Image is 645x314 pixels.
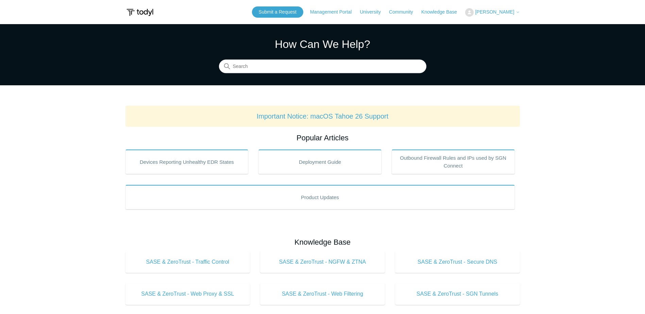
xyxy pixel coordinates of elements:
a: Deployment Guide [258,150,381,174]
span: SASE & ZeroTrust - Web Filtering [270,290,375,298]
h2: Popular Articles [125,132,520,143]
span: SASE & ZeroTrust - Secure DNS [405,258,510,266]
a: University [360,8,387,16]
a: SASE & ZeroTrust - Traffic Control [125,251,250,273]
a: Knowledge Base [421,8,464,16]
a: Important Notice: macOS Tahoe 26 Support [257,112,389,120]
a: Product Updates [125,185,515,209]
img: Todyl Support Center Help Center home page [125,6,154,19]
h2: Knowledge Base [125,237,520,248]
a: SASE & ZeroTrust - SGN Tunnels [395,283,520,305]
a: Submit a Request [252,6,303,18]
button: [PERSON_NAME] [465,8,520,17]
a: Management Portal [310,8,358,16]
a: SASE & ZeroTrust - Web Proxy & SSL [125,283,250,305]
a: Community [389,8,420,16]
span: SASE & ZeroTrust - NGFW & ZTNA [270,258,375,266]
span: SASE & ZeroTrust - Web Proxy & SSL [136,290,240,298]
a: SASE & ZeroTrust - NGFW & ZTNA [260,251,385,273]
a: SASE & ZeroTrust - Web Filtering [260,283,385,305]
a: Devices Reporting Unhealthy EDR States [125,150,249,174]
span: SASE & ZeroTrust - SGN Tunnels [405,290,510,298]
a: SASE & ZeroTrust - Secure DNS [395,251,520,273]
h1: How Can We Help? [219,36,426,52]
span: SASE & ZeroTrust - Traffic Control [136,258,240,266]
a: Outbound Firewall Rules and IPs used by SGN Connect [392,150,515,174]
span: [PERSON_NAME] [475,9,514,15]
input: Search [219,60,426,73]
